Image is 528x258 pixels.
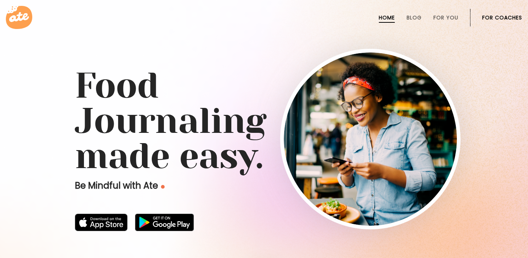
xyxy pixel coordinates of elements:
[482,15,522,21] a: For Coaches
[75,214,128,231] img: badge-download-apple.svg
[284,52,457,226] img: home-hero-img-rounded.png
[75,180,280,192] p: Be Mindful with Ate
[135,214,194,231] img: badge-download-google.png
[407,15,422,21] a: Blog
[433,15,458,21] a: For You
[75,68,453,174] h1: Food Journaling made easy.
[379,15,395,21] a: Home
